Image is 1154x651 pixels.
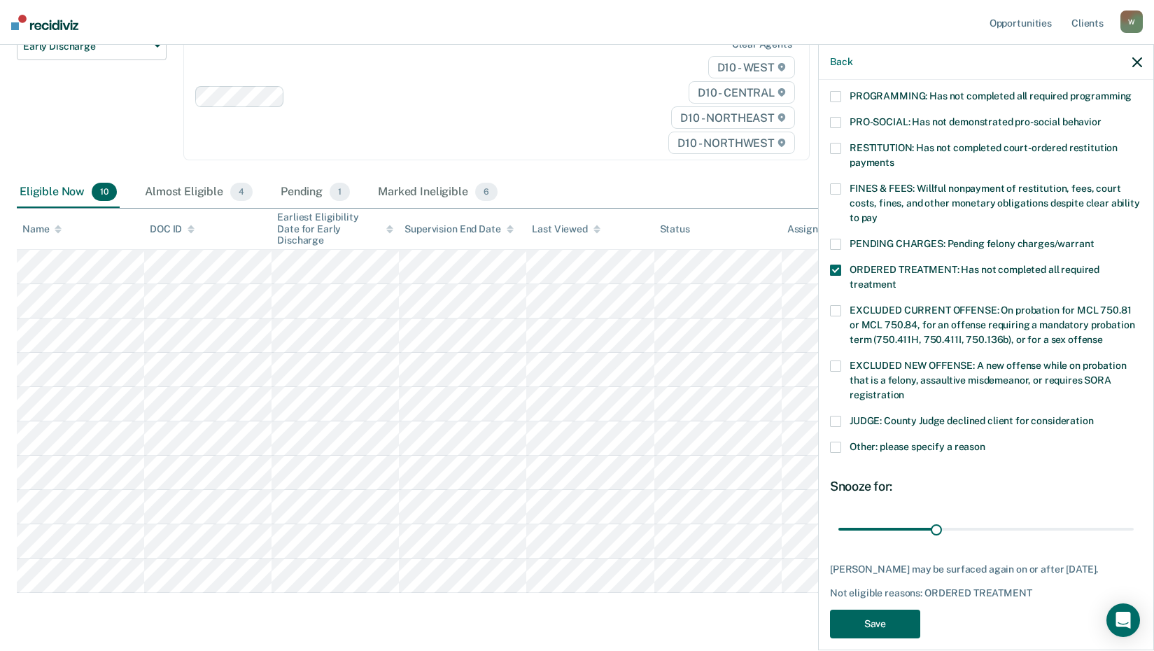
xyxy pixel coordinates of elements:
[850,142,1118,168] span: RESTITUTION: Has not completed court-ordered restitution payments
[708,56,795,78] span: D10 - WEST
[23,41,149,52] span: Early Discharge
[150,223,195,235] div: DOC ID
[850,90,1132,101] span: PROGRAMMING: Has not completed all required programming
[1120,10,1143,33] div: W
[475,183,498,201] span: 6
[660,223,690,235] div: Status
[17,177,120,208] div: Eligible Now
[830,587,1142,599] div: Not eligible reasons: ORDERED TREATMENT
[404,223,513,235] div: Supervision End Date
[850,441,985,452] span: Other: please specify a reason
[671,106,794,129] span: D10 - NORTHEAST
[375,177,500,208] div: Marked Ineligible
[850,238,1094,249] span: PENDING CHARGES: Pending felony charges/warrant
[850,360,1126,400] span: EXCLUDED NEW OFFENSE: A new offense while on probation that is a felony, assaultive misdemeanor, ...
[850,415,1094,426] span: JUDGE: County Judge declined client for consideration
[532,223,600,235] div: Last Viewed
[850,304,1134,345] span: EXCLUDED CURRENT OFFENSE: On probation for MCL 750.81 or MCL 750.84, for an offense requiring a m...
[850,264,1099,290] span: ORDERED TREATMENT: Has not completed all required treatment
[830,479,1142,494] div: Snooze for:
[11,15,78,30] img: Recidiviz
[230,183,253,201] span: 4
[830,563,1142,575] div: [PERSON_NAME] may be surfaced again on or after [DATE].
[668,132,794,154] span: D10 - NORTHWEST
[850,183,1140,223] span: FINES & FEES: Willful nonpayment of restitution, fees, court costs, fines, and other monetary obl...
[277,211,393,246] div: Earliest Eligibility Date for Early Discharge
[689,81,795,104] span: D10 - CENTRAL
[330,183,350,201] span: 1
[92,183,117,201] span: 10
[787,223,853,235] div: Assigned to
[142,177,255,208] div: Almost Eligible
[850,116,1102,127] span: PRO-SOCIAL: Has not demonstrated pro-social behavior
[1106,603,1140,637] div: Open Intercom Messenger
[278,177,353,208] div: Pending
[830,56,852,68] button: Back
[22,223,62,235] div: Name
[830,610,920,638] button: Save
